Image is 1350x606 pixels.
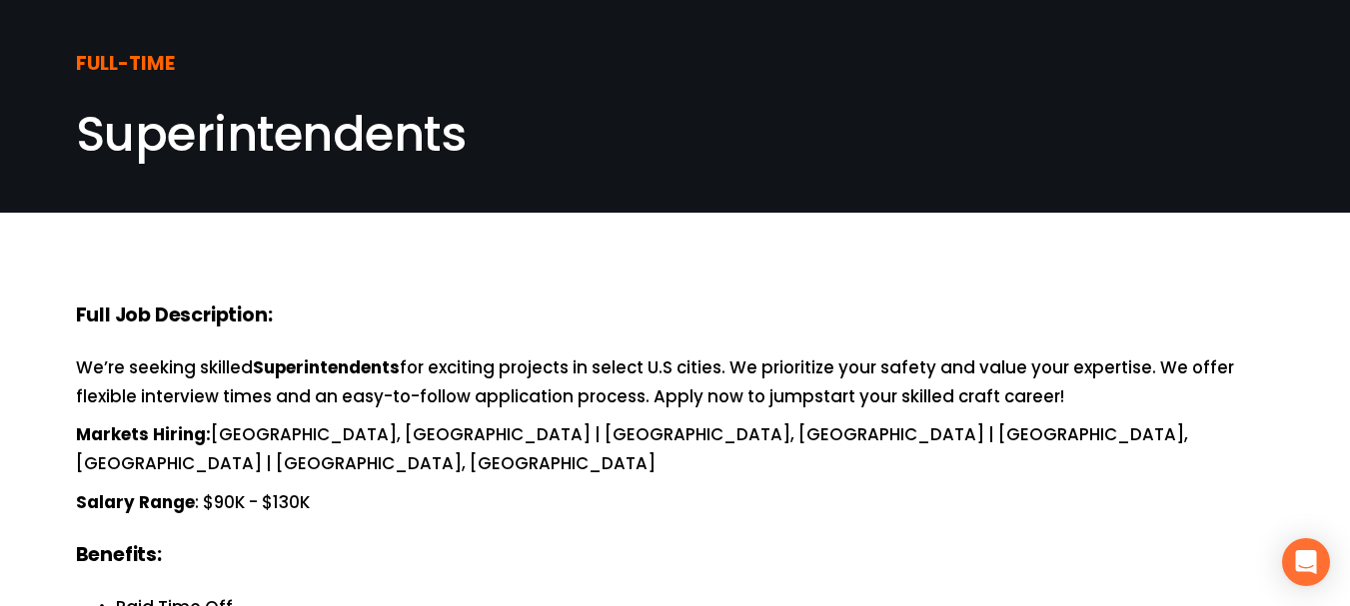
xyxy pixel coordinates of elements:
p: : $90K - $130K [76,489,1275,518]
strong: Full Job Description: [76,301,273,333]
strong: Benefits: [76,540,162,573]
span: Superintendents [76,101,467,168]
strong: Superintendents [253,354,400,383]
strong: Salary Range [76,489,195,518]
div: Open Intercom Messenger [1282,538,1330,586]
p: We’re seeking skilled for exciting projects in select U.S cities. We prioritize your safety and v... [76,354,1275,410]
p: [GEOGRAPHIC_DATA], [GEOGRAPHIC_DATA] | [GEOGRAPHIC_DATA], [GEOGRAPHIC_DATA] | [GEOGRAPHIC_DATA], ... [76,421,1275,477]
strong: Markets Hiring: [76,421,211,450]
strong: FULL-TIME [76,49,175,82]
